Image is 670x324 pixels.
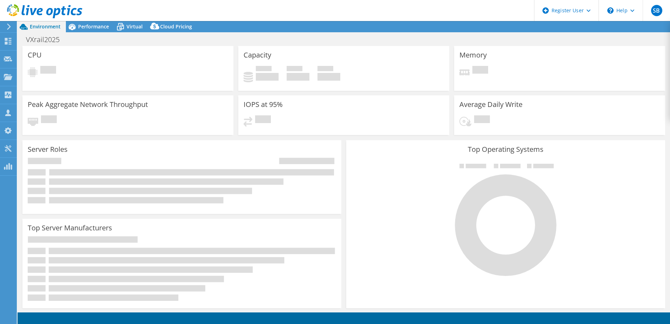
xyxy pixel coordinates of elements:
[607,7,614,14] svg: \n
[30,23,61,30] span: Environment
[351,146,660,153] h3: Top Operating Systems
[244,51,271,59] h3: Capacity
[459,101,522,108] h3: Average Daily Write
[287,66,302,73] span: Free
[459,51,487,59] h3: Memory
[28,146,68,153] h3: Server Roles
[23,36,70,43] h1: VXrail2025
[256,73,279,81] h4: 0 GiB
[317,73,340,81] h4: 0 GiB
[474,115,490,125] span: Pending
[255,115,271,125] span: Pending
[28,51,42,59] h3: CPU
[472,66,488,75] span: Pending
[127,23,143,30] span: Virtual
[28,224,112,232] h3: Top Server Manufacturers
[317,66,333,73] span: Total
[78,23,109,30] span: Performance
[40,66,56,75] span: Pending
[287,73,309,81] h4: 0 GiB
[256,66,272,73] span: Used
[41,115,57,125] span: Pending
[28,101,148,108] h3: Peak Aggregate Network Throughput
[651,5,662,16] span: SB
[160,23,192,30] span: Cloud Pricing
[244,101,283,108] h3: IOPS at 95%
